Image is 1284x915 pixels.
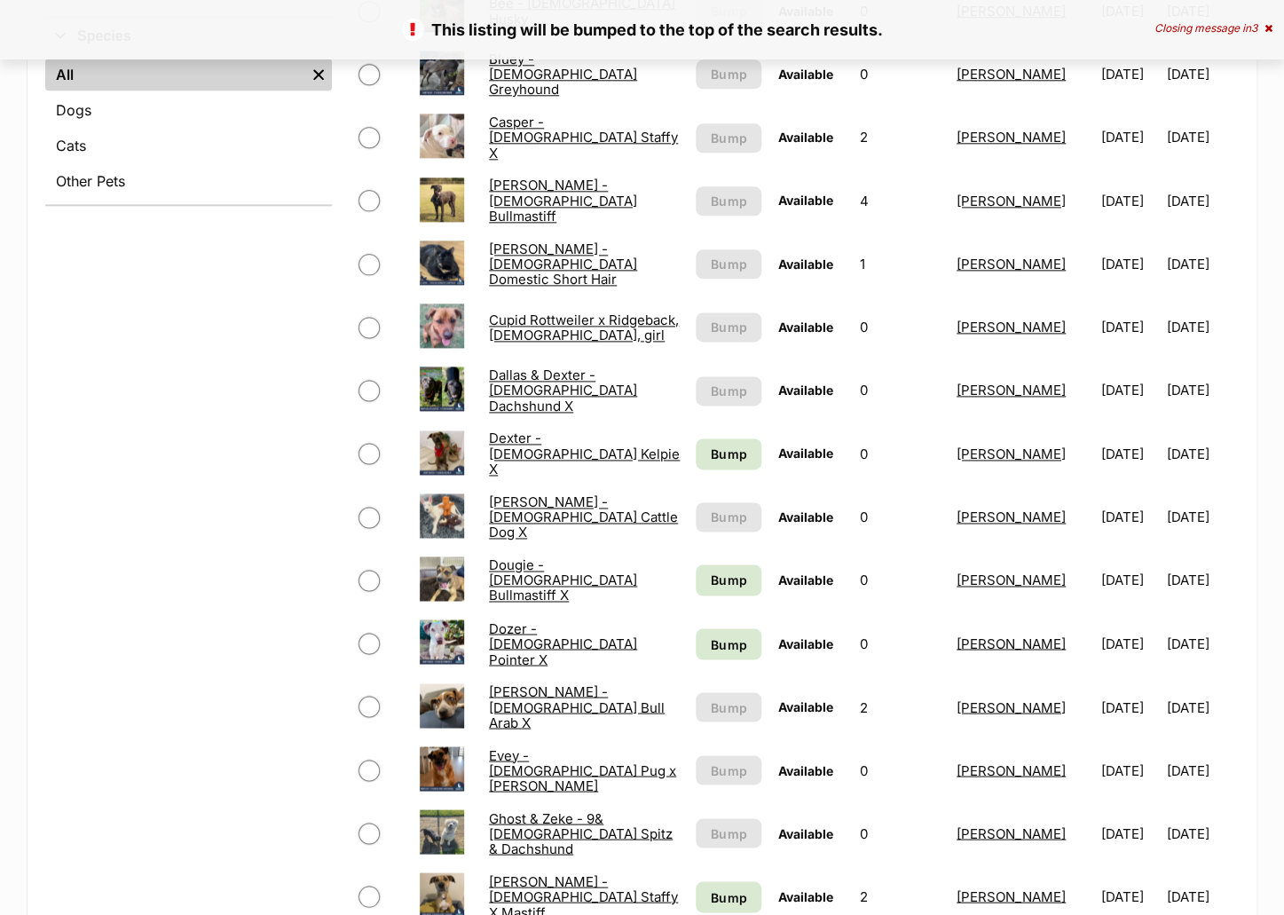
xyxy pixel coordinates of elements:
[1251,21,1257,35] span: 3
[777,635,832,651] span: Available
[777,762,832,777] span: Available
[1166,106,1237,168] td: [DATE]
[957,382,1066,398] a: [PERSON_NAME]
[1093,233,1164,295] td: [DATE]
[852,676,947,738] td: 2
[1093,549,1164,611] td: [DATE]
[1093,486,1164,548] td: [DATE]
[1093,423,1164,485] td: [DATE]
[957,824,1066,841] a: [PERSON_NAME]
[852,43,947,105] td: 0
[1166,802,1237,864] td: [DATE]
[852,170,947,232] td: 4
[489,312,679,343] a: Cupid Rottweiler x Ridgeback, [DEMOGRAPHIC_DATA], girl
[852,549,947,611] td: 0
[777,572,832,588] span: Available
[711,508,746,526] span: Bump
[489,809,673,857] a: Ghost & Zeke - 9&[DEMOGRAPHIC_DATA] Spitz & Dachshund
[1093,612,1164,674] td: [DATE]
[696,186,761,216] button: Bump
[777,130,832,145] span: Available
[957,698,1066,715] a: [PERSON_NAME]
[696,249,761,279] button: Bump
[777,509,832,525] span: Available
[777,383,832,398] span: Available
[489,746,676,794] a: Evey - [DEMOGRAPHIC_DATA] Pug x [PERSON_NAME]
[696,628,761,659] a: Bump
[852,423,947,485] td: 0
[957,635,1066,651] a: [PERSON_NAME]
[489,51,637,99] a: Bluey - [DEMOGRAPHIC_DATA] Greyhound
[852,296,947,358] td: 0
[489,493,678,541] a: [PERSON_NAME] - [DEMOGRAPHIC_DATA] Cattle Dog X
[852,739,947,801] td: 0
[957,129,1066,146] a: [PERSON_NAME]
[489,177,637,225] a: [PERSON_NAME] - [DEMOGRAPHIC_DATA] Bullmastiff
[1166,676,1237,738] td: [DATE]
[489,367,637,414] a: Dallas & Dexter - [DEMOGRAPHIC_DATA] Dachshund X
[711,887,746,906] span: Bump
[957,446,1066,462] a: [PERSON_NAME]
[696,502,761,532] button: Bump
[1166,486,1237,548] td: [DATE]
[696,881,761,912] a: Bump
[957,509,1066,525] a: [PERSON_NAME]
[1166,233,1237,295] td: [DATE]
[777,67,832,82] span: Available
[711,129,746,147] span: Bump
[696,755,761,785] button: Bump
[852,106,947,168] td: 2
[1166,170,1237,232] td: [DATE]
[777,825,832,840] span: Available
[957,193,1066,209] a: [PERSON_NAME]
[957,319,1066,335] a: [PERSON_NAME]
[852,233,947,295] td: 1
[711,192,746,210] span: Bump
[489,619,637,667] a: Dozer - [DEMOGRAPHIC_DATA] Pointer X
[852,802,947,864] td: 0
[711,382,746,400] span: Bump
[957,572,1066,588] a: [PERSON_NAME]
[777,193,832,208] span: Available
[1093,676,1164,738] td: [DATE]
[305,59,332,91] a: Remove filter
[1166,612,1237,674] td: [DATE]
[711,65,746,83] span: Bump
[696,564,761,596] a: Bump
[489,556,637,604] a: Dougie - [DEMOGRAPHIC_DATA] Bullmastiff X
[45,55,332,204] div: Species
[1166,549,1237,611] td: [DATE]
[777,319,832,335] span: Available
[45,94,332,126] a: Dogs
[696,376,761,406] button: Bump
[45,130,332,162] a: Cats
[711,635,746,653] span: Bump
[45,165,332,197] a: Other Pets
[1093,170,1164,232] td: [DATE]
[1166,296,1237,358] td: [DATE]
[711,445,746,463] span: Bump
[489,430,680,477] a: Dexter - [DEMOGRAPHIC_DATA] Kelpie X
[489,682,665,730] a: [PERSON_NAME] - [DEMOGRAPHIC_DATA] Bull Arab X
[852,359,947,421] td: 0
[1093,43,1164,105] td: [DATE]
[1154,22,1272,35] div: Closing message in
[711,571,746,589] span: Bump
[777,256,832,272] span: Available
[957,887,1066,904] a: [PERSON_NAME]
[696,123,761,153] button: Bump
[1093,739,1164,801] td: [DATE]
[711,255,746,273] span: Bump
[777,698,832,714] span: Available
[696,818,761,848] button: Bump
[489,241,637,288] a: [PERSON_NAME] - [DEMOGRAPHIC_DATA] Domestic Short Hair
[957,761,1066,778] a: [PERSON_NAME]
[1166,739,1237,801] td: [DATE]
[696,312,761,342] button: Bump
[1166,43,1237,105] td: [DATE]
[696,59,761,89] button: Bump
[1166,423,1237,485] td: [DATE]
[1093,359,1164,421] td: [DATE]
[711,761,746,779] span: Bump
[489,114,678,162] a: Casper - [DEMOGRAPHIC_DATA] Staffy X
